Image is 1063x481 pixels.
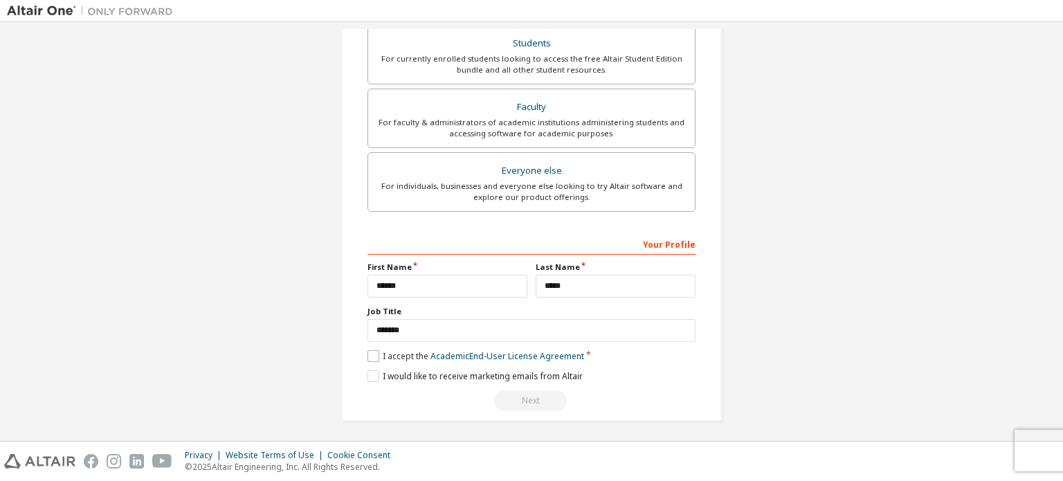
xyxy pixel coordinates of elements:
[376,53,687,75] div: For currently enrolled students looking to access the free Altair Student Edition bundle and all ...
[367,350,584,362] label: I accept the
[129,454,144,469] img: linkedin.svg
[376,161,687,181] div: Everyone else
[226,450,327,461] div: Website Terms of Use
[327,450,399,461] div: Cookie Consent
[376,117,687,139] div: For faculty & administrators of academic institutions administering students and accessing softwa...
[4,454,75,469] img: altair_logo.svg
[367,306,696,317] label: Job Title
[536,262,696,273] label: Last Name
[185,461,399,473] p: © 2025 Altair Engineering, Inc. All Rights Reserved.
[376,98,687,117] div: Faculty
[367,233,696,255] div: Your Profile
[7,4,180,18] img: Altair One
[367,390,696,411] div: Read and acccept EULA to continue
[367,262,527,273] label: First Name
[84,454,98,469] img: facebook.svg
[367,370,583,382] label: I would like to receive marketing emails from Altair
[152,454,172,469] img: youtube.svg
[107,454,121,469] img: instagram.svg
[430,350,584,362] a: Academic End-User License Agreement
[376,181,687,203] div: For individuals, businesses and everyone else looking to try Altair software and explore our prod...
[376,34,687,53] div: Students
[185,450,226,461] div: Privacy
